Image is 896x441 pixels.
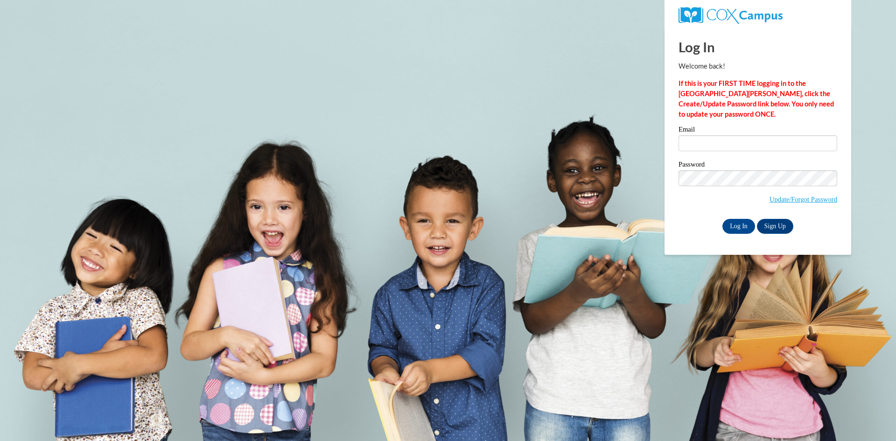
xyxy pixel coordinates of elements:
[770,196,837,203] a: Update/Forgot Password
[679,37,837,56] h1: Log In
[679,11,783,19] a: COX Campus
[679,61,837,71] p: Welcome back!
[679,126,837,135] label: Email
[679,7,783,24] img: COX Campus
[679,161,837,170] label: Password
[757,219,793,234] a: Sign Up
[679,79,834,118] strong: If this is your FIRST TIME logging in to the [GEOGRAPHIC_DATA][PERSON_NAME], click the Create/Upd...
[722,219,755,234] input: Log In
